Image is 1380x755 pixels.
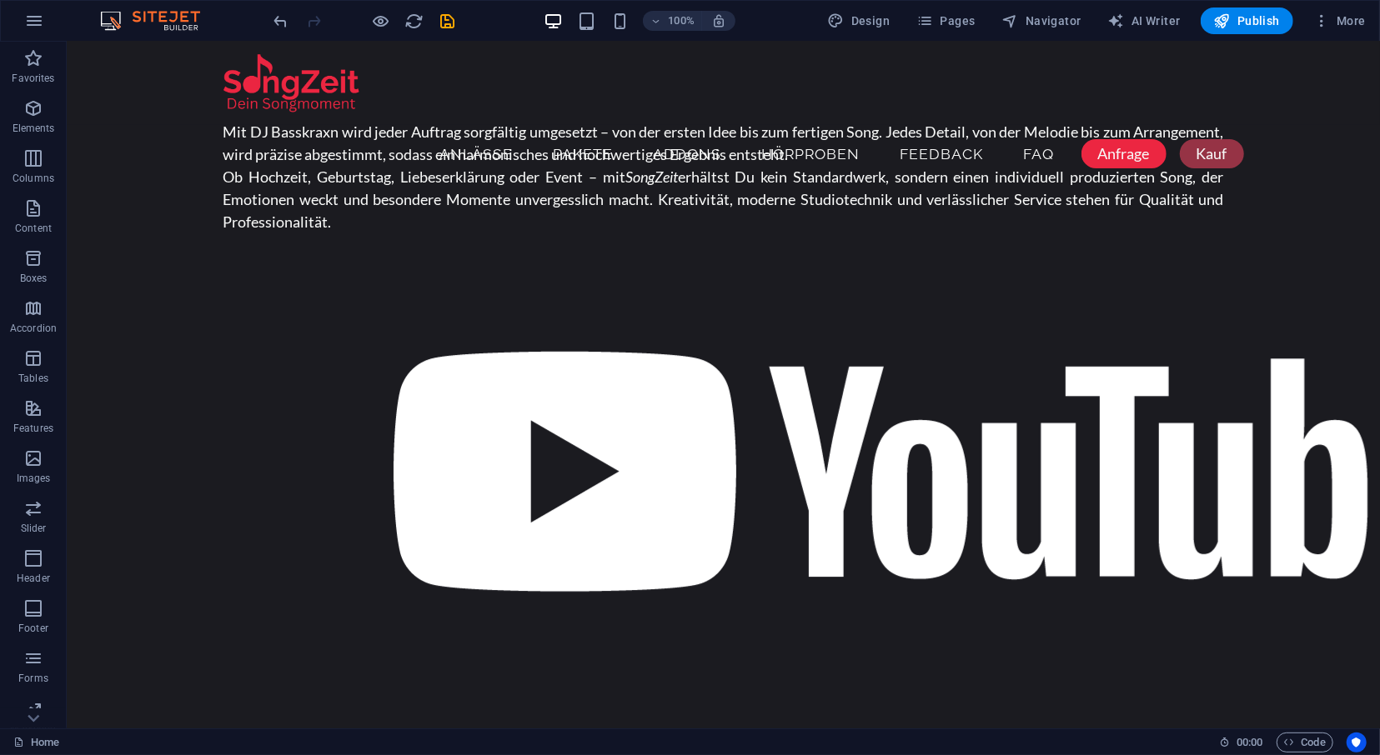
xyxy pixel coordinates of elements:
p: Footer [18,622,48,635]
p: Tables [18,372,48,385]
p: Accordion [10,322,57,335]
button: Navigator [996,7,1088,34]
h6: Session time [1219,732,1263,752]
button: reload [404,11,424,31]
span: Navigator [1002,12,1081,29]
span: More [1313,12,1366,29]
p: Elements [13,122,55,135]
i: On resize automatically adjust zoom level to fit chosen device. [711,13,726,28]
p: Favorites [12,72,54,85]
button: More [1307,7,1372,34]
p: Forms [18,672,48,685]
span: Publish [1214,12,1280,29]
span: Pages [916,12,975,29]
p: Header [17,572,50,585]
p: Features [13,422,53,435]
span: 00 00 [1237,732,1262,752]
button: AI Writer [1101,7,1187,34]
button: Publish [1201,7,1293,34]
button: 100% [643,11,702,31]
p: Images [17,472,51,485]
span: Code [1284,732,1326,752]
a: Click to cancel selection. Double-click to open Pages [13,732,59,752]
span: AI Writer [1108,12,1181,29]
button: Code [1277,732,1333,752]
p: Columns [13,172,54,185]
i: Undo: Change text (Ctrl+Z) [272,12,291,31]
div: Design (Ctrl+Alt+Y) [821,7,897,34]
button: undo [271,11,291,31]
button: Design [821,7,897,34]
h6: 100% [668,11,695,31]
i: Reload page [405,12,424,31]
button: Usercentrics [1347,732,1367,752]
span: Design [828,12,891,29]
button: save [438,11,458,31]
p: Slider [21,522,47,535]
img: Editor Logo [96,11,221,31]
span: : [1248,736,1251,748]
p: Boxes [20,272,48,285]
button: Click here to leave preview mode and continue editing [371,11,391,31]
i: Save (Ctrl+S) [439,12,458,31]
p: Content [15,222,52,235]
button: Pages [910,7,981,34]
